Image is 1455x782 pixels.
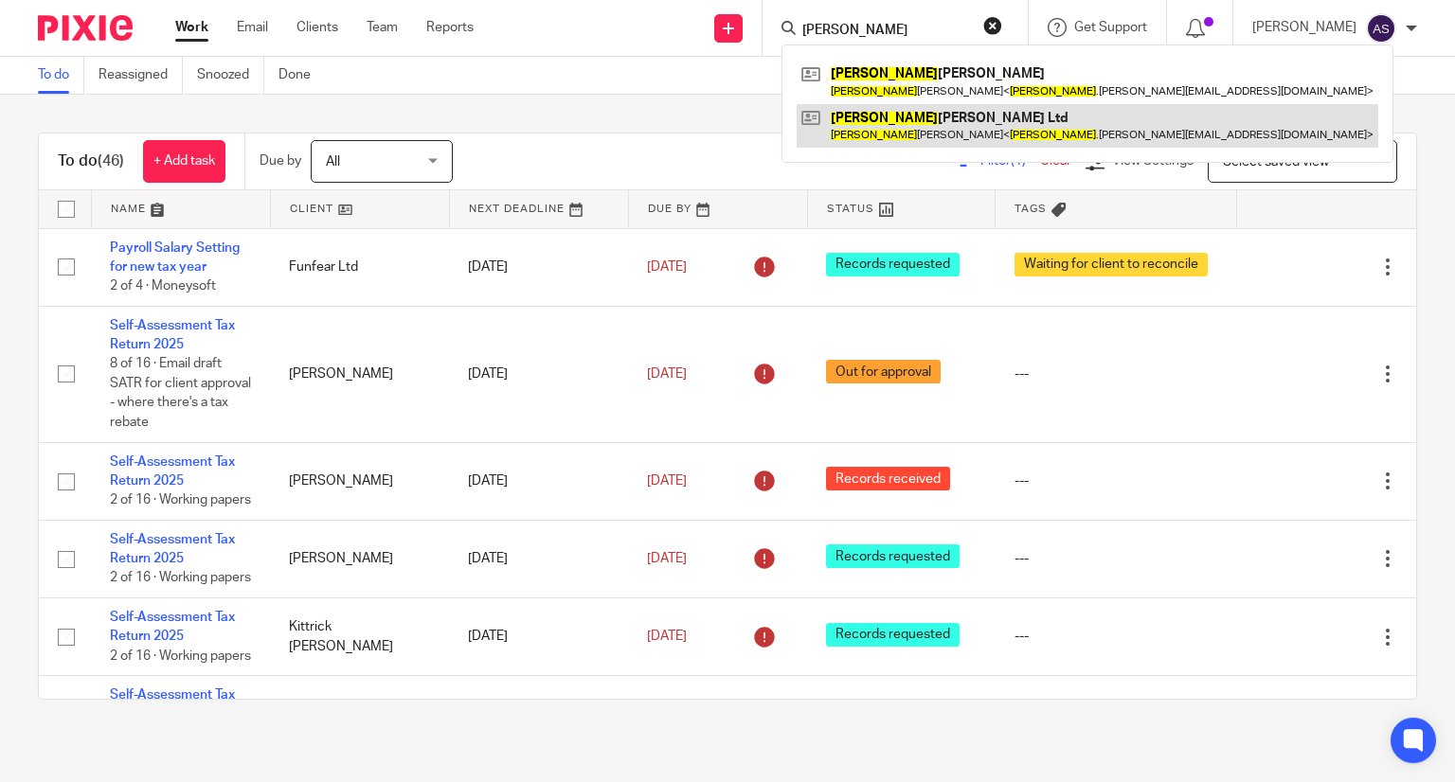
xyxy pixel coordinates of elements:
td: [PERSON_NAME] [270,520,449,597]
span: [DATE] [647,552,687,565]
a: Team [367,18,398,37]
img: svg%3E [1366,13,1396,44]
input: Search [800,23,971,40]
span: Records requested [826,253,960,276]
td: [DATE] [449,676,628,754]
td: [DATE] [449,520,628,597]
td: The Reigate Pop Up [270,676,449,754]
h1: To do [58,151,124,171]
span: [DATE] [647,630,687,643]
a: Email [237,18,268,37]
a: Self-Assessment Tax Return 2025 [110,455,235,488]
div: --- [1015,471,1218,490]
p: [PERSON_NAME] [1252,18,1356,37]
a: Self-Assessment Tax Return 2025 [110,319,235,351]
span: (46) [98,153,124,169]
span: Out for approval [826,360,941,383]
a: Self-Assessment Tax Return 2025 [110,611,235,643]
span: Records received [826,467,950,490]
span: 8 of 16 · Email draft SATR for client approval - where there's a tax rebate [110,358,251,430]
td: Funfear Ltd [270,228,449,306]
span: Select saved view [1223,155,1329,169]
span: [DATE] [647,474,687,488]
td: [DATE] [449,228,628,306]
span: [DATE] [647,260,687,274]
span: Records requested [826,623,960,647]
span: Records requested [826,544,960,568]
div: --- [1015,364,1218,383]
span: 2 of 16 · Working papers [110,494,251,507]
span: Tags [1015,204,1047,214]
div: --- [1015,627,1218,646]
p: Due by [260,151,301,170]
div: --- [1015,549,1218,568]
td: [DATE] [449,306,628,442]
a: Reassigned [99,57,183,94]
span: [DATE] [647,367,687,381]
img: Pixie [38,15,133,41]
td: [PERSON_NAME] [270,306,449,442]
a: Clients [296,18,338,37]
span: Waiting for client to reconcile [1015,253,1208,276]
a: Payroll Salary Setting for new tax year [110,241,240,274]
a: Reports [426,18,474,37]
span: Get Support [1074,21,1147,34]
a: Self-Assessment Tax Return 2025 [110,533,235,565]
a: Work [175,18,208,37]
td: [PERSON_NAME] [270,442,449,520]
span: All [326,155,340,169]
span: 2 of 4 · Moneysoft [110,279,216,293]
span: 2 of 16 · Working papers [110,572,251,585]
td: Kittrick [PERSON_NAME] [270,598,449,676]
td: [DATE] [449,442,628,520]
a: Snoozed [197,57,264,94]
a: + Add task [143,140,225,183]
a: To do [38,57,84,94]
td: [DATE] [449,598,628,676]
a: Self-Assessment Tax Return 2025 [110,688,235,720]
a: Done [278,57,325,94]
span: 2 of 16 · Working papers [110,649,251,663]
button: Clear [983,16,1002,35]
